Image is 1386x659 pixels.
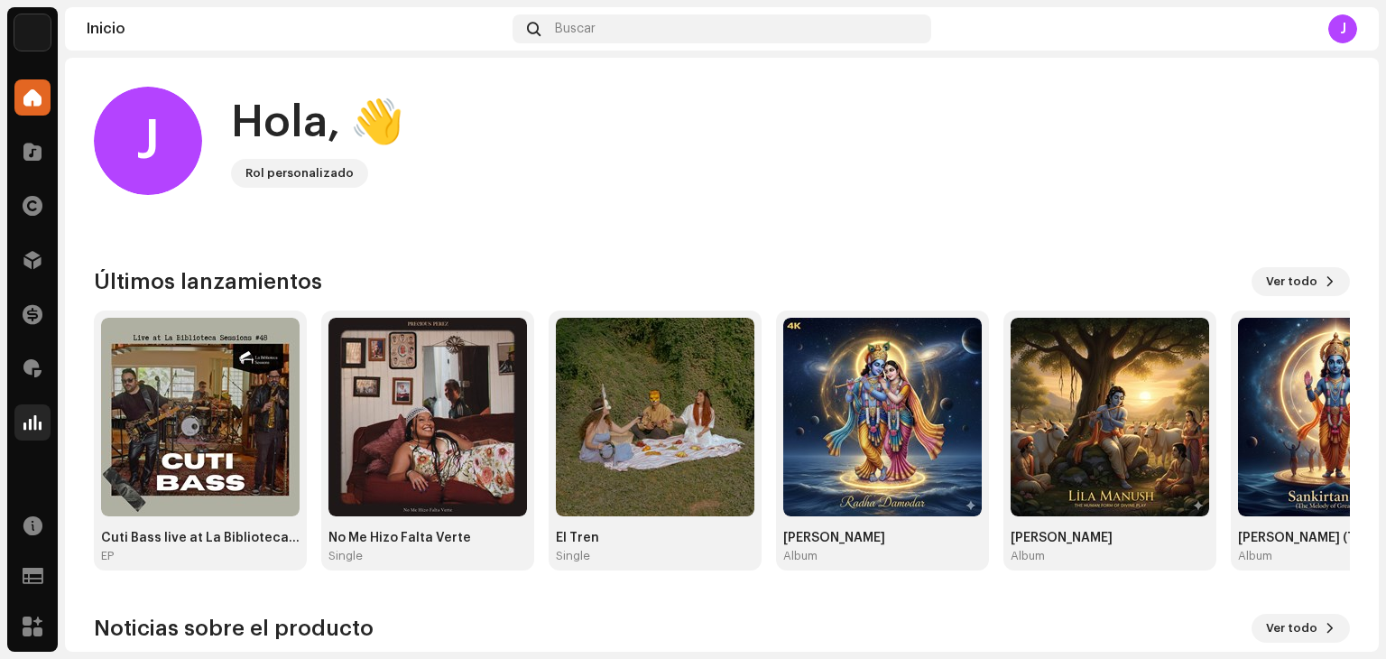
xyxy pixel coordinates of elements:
[328,318,527,516] img: 16589ae9-e00b-4631-9ae2-55fa23bad299
[245,162,354,184] div: Rol personalizado
[94,87,202,195] div: J
[1252,614,1350,643] button: Ver todo
[101,549,114,563] div: EP
[94,267,322,296] h3: Últimos lanzamientos
[1011,318,1209,516] img: baefbfbd-a54a-4184-b3f5-850c8df67423
[556,549,590,563] div: Single
[328,531,527,545] div: No Me Hizo Falta Verte
[556,318,754,516] img: 64b7fdbc-d3e1-4c0b-8b75-d466e40e19ba
[1266,610,1317,646] span: Ver todo
[1011,531,1209,545] div: [PERSON_NAME]
[1238,549,1272,563] div: Album
[328,549,363,563] div: Single
[1328,14,1357,43] div: J
[1011,549,1045,563] div: Album
[87,22,505,36] div: Inicio
[231,94,404,152] div: Hola, 👋
[783,318,982,516] img: 68d7cb35-2d7e-4ea8-a7f5-4e144aae12fb
[94,614,374,643] h3: Noticias sobre el producto
[101,531,300,545] div: Cuti Bass live at La Biblioteca Sessions #48
[783,531,982,545] div: [PERSON_NAME]
[14,14,51,51] img: a6437e74-8c8e-4f74-a1ce-131745af0155
[556,531,754,545] div: El Tren
[101,318,300,516] img: 44f5261b-8be3-4232-bf60-6abb80a7ae0f
[783,549,818,563] div: Album
[1266,264,1317,300] span: Ver todo
[1252,267,1350,296] button: Ver todo
[555,22,596,36] span: Buscar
